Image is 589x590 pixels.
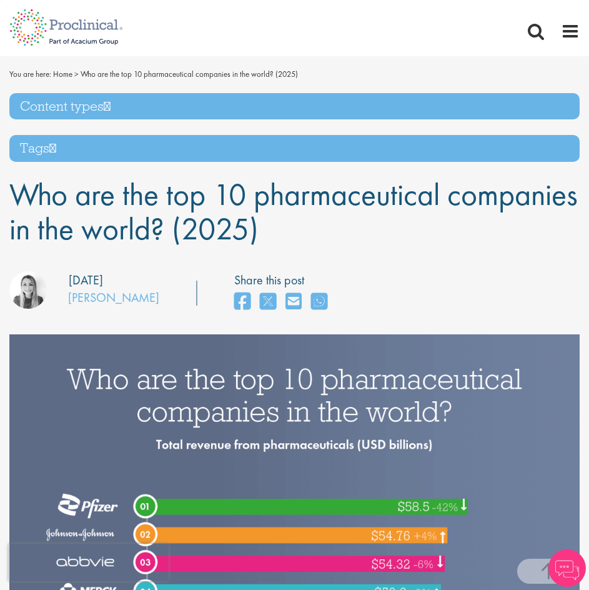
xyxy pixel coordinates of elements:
[260,289,276,316] a: share on twitter
[285,289,302,316] a: share on email
[548,549,586,587] img: Chatbot
[234,289,250,316] a: share on facebook
[68,289,159,306] a: [PERSON_NAME]
[234,271,334,289] label: Share this post
[9,174,578,249] span: Who are the top 10 pharmaceutical companies in the world? (2025)
[9,271,47,309] img: Hannah Burke
[69,271,103,289] div: [DATE]
[81,69,298,79] span: Who are the top 10 pharmaceutical companies in the world? (2025)
[9,93,580,120] h3: Content types
[311,289,327,316] a: share on whats app
[9,135,580,162] h3: Tags
[9,544,169,581] iframe: reCAPTCHA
